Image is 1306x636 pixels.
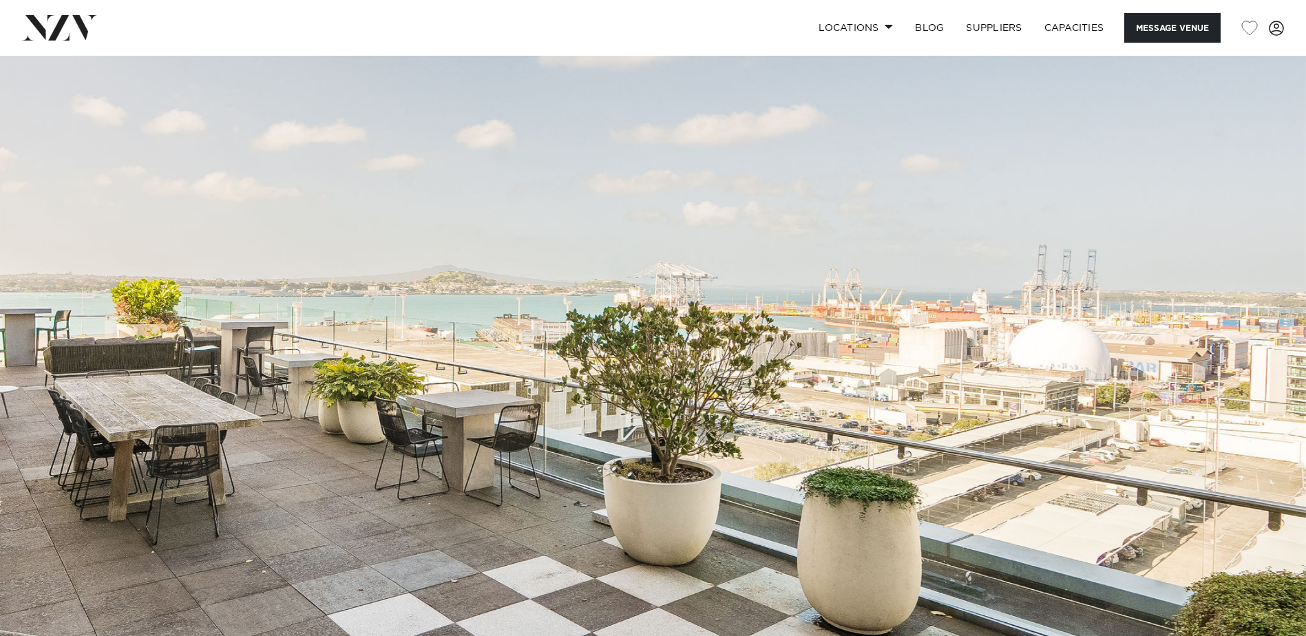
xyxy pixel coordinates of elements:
[1124,13,1221,43] button: Message Venue
[904,13,955,43] a: BLOG
[955,13,1033,43] a: SUPPLIERS
[22,15,97,40] img: nzv-logo.png
[1033,13,1115,43] a: Capacities
[808,13,904,43] a: Locations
